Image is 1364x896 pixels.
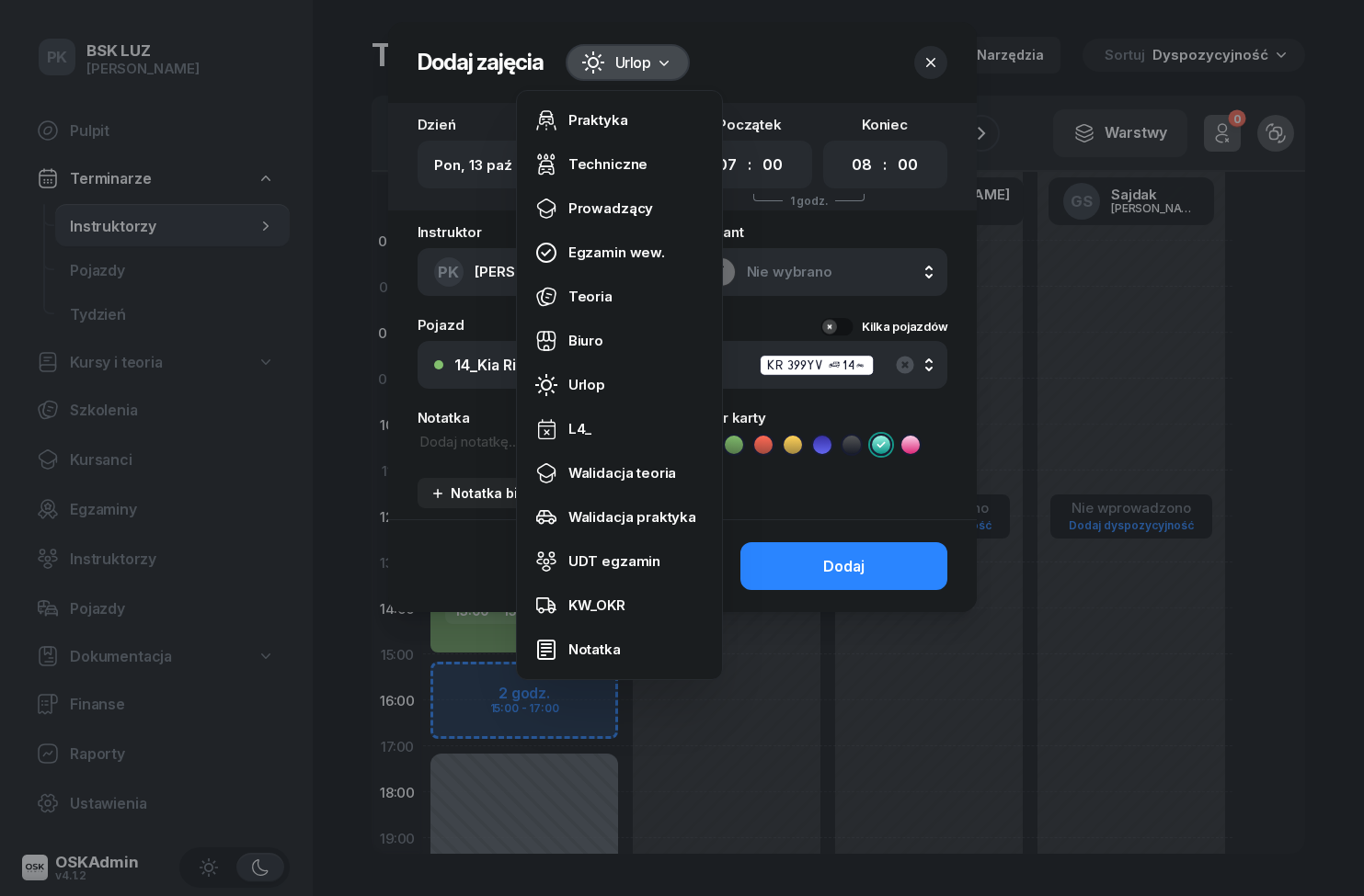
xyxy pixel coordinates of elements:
button: Kilka pojazdów [820,318,947,335]
div: : [883,153,887,176]
span: Praktyka [568,111,628,129]
span: [PERSON_NAME] [475,263,590,280]
div: Dodaj [823,558,865,575]
div: Walidacja praktyka [568,509,696,526]
div: Biuro [568,333,603,349]
div: Prowadzący [568,200,653,217]
div: : [748,153,751,176]
div: Kilka pojazdów [862,320,947,334]
div: 14_Kia Rio [454,357,525,374]
div: Notatka biurowa [430,485,559,501]
div: Egzamin wew. [568,244,665,261]
div: Notatka [568,641,621,658]
div: UDT egzamin [568,553,660,570]
h2: Dodaj zajęcia [418,48,544,77]
div: KW_OKR [568,597,625,614]
span: PK [438,265,459,280]
div: KR 399YV (14) [760,355,874,376]
div: Teoria [568,289,613,305]
div: Urlop [568,377,605,393]
button: Dodaj [740,542,947,590]
button: 14_Kia RioKR 399YV (14) [418,341,947,389]
div: Urlop [615,51,651,74]
div: L4_ [568,421,592,437]
button: Notatka biurowa [418,478,572,508]
div: Techniczne [568,156,648,173]
div: Walidacja teoria [568,465,676,482]
button: PK[PERSON_NAME] [418,248,671,296]
span: Nie wybrano [747,264,934,280]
